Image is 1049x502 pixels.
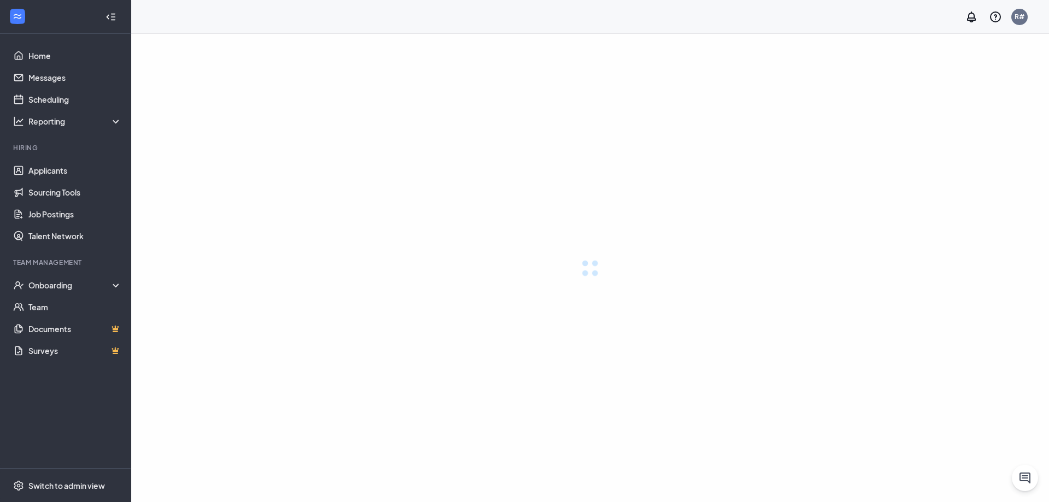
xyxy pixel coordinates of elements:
[28,203,122,225] a: Job Postings
[28,318,122,340] a: DocumentsCrown
[28,160,122,181] a: Applicants
[989,10,1002,23] svg: QuestionInfo
[28,280,122,291] div: Onboarding
[28,67,122,88] a: Messages
[28,480,105,491] div: Switch to admin view
[965,10,978,23] svg: Notifications
[13,258,120,267] div: Team Management
[12,11,23,22] svg: WorkstreamLogo
[28,45,122,67] a: Home
[105,11,116,22] svg: Collapse
[28,296,122,318] a: Team
[28,181,122,203] a: Sourcing Tools
[1018,471,1032,485] svg: ChatActive
[13,116,24,127] svg: Analysis
[13,143,120,152] div: Hiring
[28,88,122,110] a: Scheduling
[1012,465,1038,491] button: ChatActive
[28,225,122,247] a: Talent Network
[13,480,24,491] svg: Settings
[13,280,24,291] svg: UserCheck
[28,116,122,127] div: Reporting
[1015,12,1024,21] div: R#
[28,340,122,362] a: SurveysCrown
